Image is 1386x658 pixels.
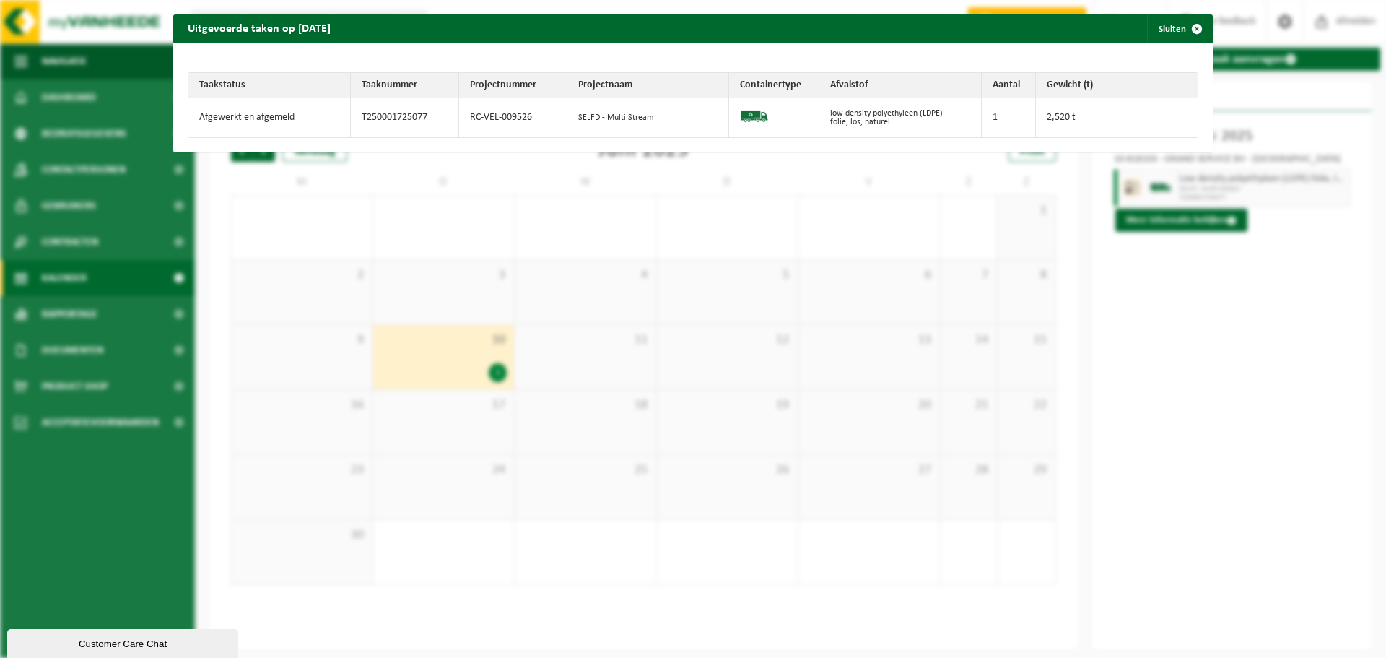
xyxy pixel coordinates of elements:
[351,73,459,98] th: Taaknummer
[459,73,567,98] th: Projectnummer
[173,14,345,42] h2: Uitgevoerde taken op [DATE]
[982,98,1036,137] td: 1
[819,73,982,98] th: Afvalstof
[729,73,819,98] th: Containertype
[188,98,351,137] td: Afgewerkt en afgemeld
[188,73,351,98] th: Taakstatus
[740,102,769,131] img: BL-SO-LV
[351,98,459,137] td: T250001725077
[1147,14,1211,43] button: Sluiten
[567,98,730,137] td: SELFD - Multi Stream
[567,73,730,98] th: Projectnaam
[819,98,982,137] td: low density polyethyleen (LDPE) folie, los, naturel
[1036,98,1198,137] td: 2,520 t
[459,98,567,137] td: RC-VEL-009526
[982,73,1036,98] th: Aantal
[7,626,241,658] iframe: chat widget
[1036,73,1198,98] th: Gewicht (t)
